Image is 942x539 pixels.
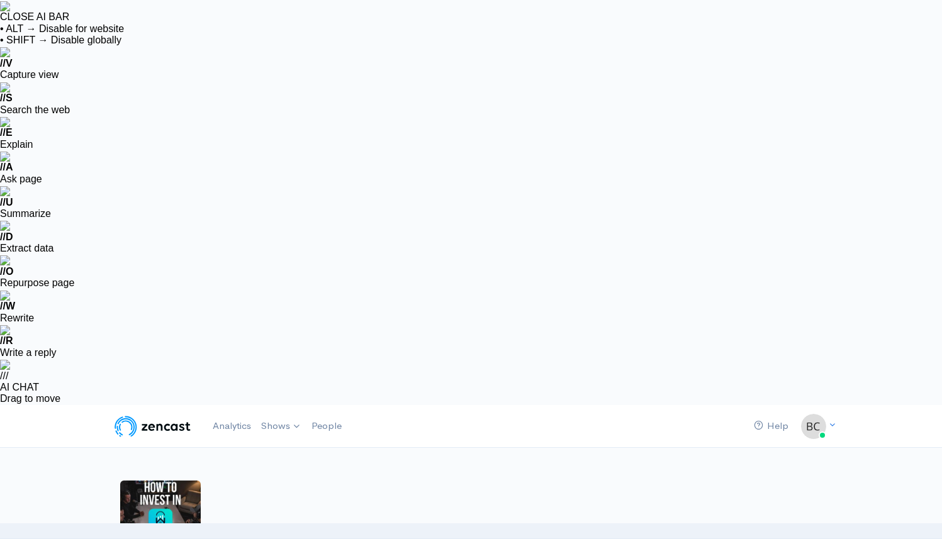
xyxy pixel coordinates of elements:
[256,413,306,440] a: Shows
[208,413,256,440] a: Analytics
[749,413,793,440] a: Help
[801,414,826,439] img: ...
[306,413,347,440] a: People
[113,414,193,439] img: ZenCast Logo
